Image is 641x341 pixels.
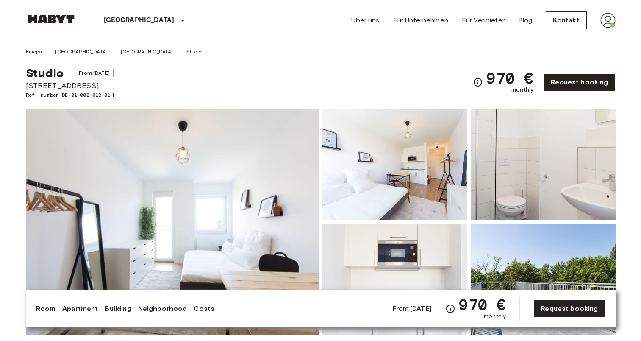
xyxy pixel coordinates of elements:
[351,15,379,25] a: Über uns
[104,15,175,25] p: [GEOGRAPHIC_DATA]
[62,304,98,314] a: Apartment
[459,297,506,312] span: 970 €
[121,48,173,56] a: [GEOGRAPHIC_DATA]
[484,312,506,321] span: monthly
[322,109,467,220] img: Picture of unit DE-01-002-018-01H
[26,80,114,91] span: [STREET_ADDRESS]
[55,48,108,56] a: [GEOGRAPHIC_DATA]
[138,304,187,314] a: Neighborhood
[544,73,615,91] a: Request booking
[186,48,202,56] a: Studio
[26,66,64,80] span: Studio
[546,11,586,29] a: Kontakt
[105,304,131,314] a: Building
[194,304,214,314] a: Costs
[393,15,448,25] a: Für Unternehmen
[600,13,616,28] img: avatar
[462,15,505,25] a: Für Vermieter
[511,86,533,94] span: monthly
[26,15,77,23] img: Habyt
[518,15,533,25] a: Blog
[410,305,432,313] b: [DATE]
[75,69,114,77] span: From [DATE]
[533,300,605,318] a: Request booking
[36,304,56,314] a: Room
[486,70,533,86] span: 970 €
[471,224,616,335] img: Picture of unit DE-01-002-018-01H
[473,77,483,87] svg: Check cost overview for full price breakdown. Please note that discounts apply to new joiners onl...
[445,304,455,314] svg: Check cost overview for full price breakdown. Please note that discounts apply to new joiners onl...
[322,224,467,335] img: Picture of unit DE-01-002-018-01H
[392,304,432,313] span: From:
[26,109,319,335] img: Marketing picture of unit DE-01-002-018-01H
[26,48,42,56] a: Europa
[471,109,616,220] img: Picture of unit DE-01-002-018-01H
[26,91,114,99] span: Ref. number DE-01-002-018-01H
